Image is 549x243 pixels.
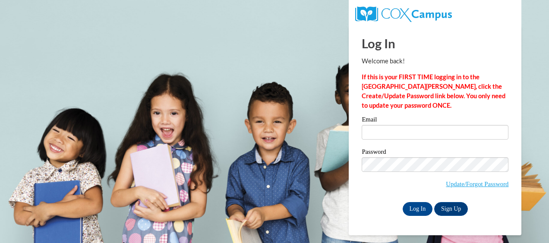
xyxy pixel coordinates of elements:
[446,181,508,187] a: Update/Forgot Password
[362,116,508,125] label: Email
[362,73,505,109] strong: If this is your FIRST TIME logging in to the [GEOGRAPHIC_DATA][PERSON_NAME], click the Create/Upd...
[403,202,433,216] input: Log In
[355,10,451,17] a: COX Campus
[362,149,508,157] label: Password
[434,202,468,216] a: Sign Up
[362,34,508,52] h1: Log In
[355,6,451,22] img: COX Campus
[362,56,508,66] p: Welcome back!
